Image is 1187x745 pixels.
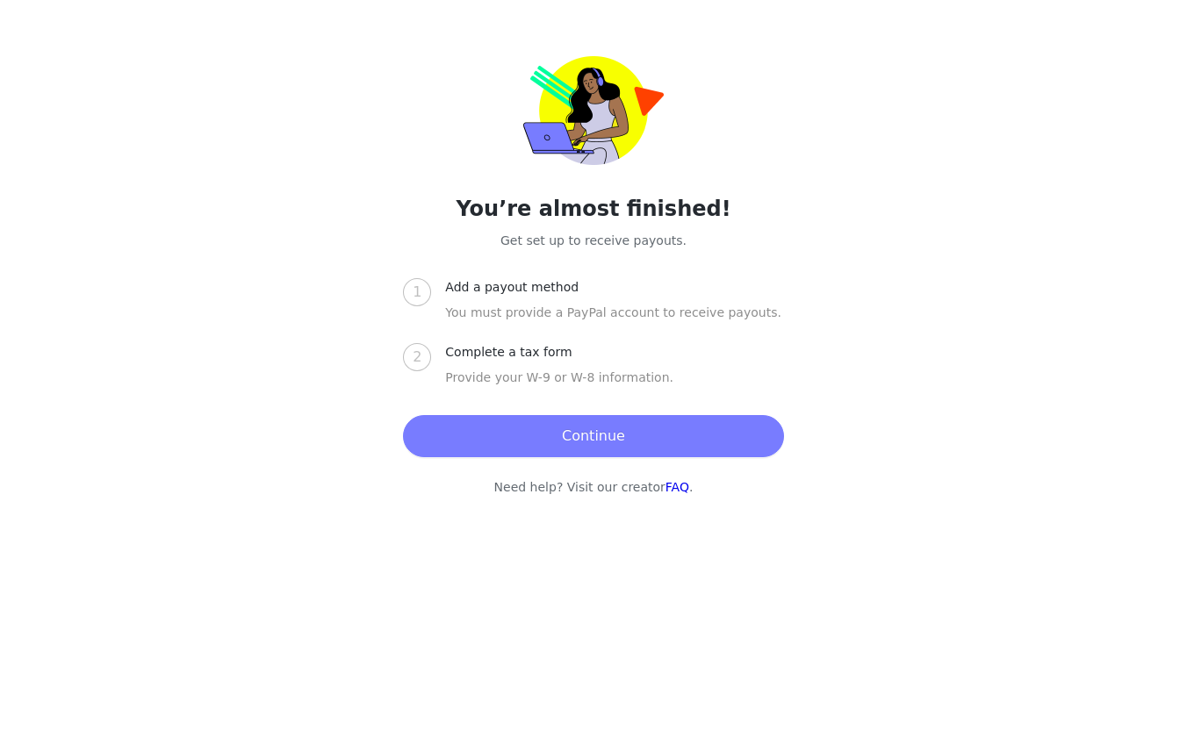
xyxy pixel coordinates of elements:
[403,415,783,457] button: Continue
[523,56,664,165] img: trolley-payout-onboarding.png
[445,278,593,297] div: Add a payout method
[445,304,783,343] div: You must provide a PayPal account to receive payouts.
[413,283,421,300] span: 1
[308,478,879,497] p: Need help? Visit our creator .
[413,348,421,365] span: 2
[308,232,879,250] p: Get set up to receive payouts.
[445,369,783,408] div: Provide your W-9 or W-8 information.
[308,193,879,225] h2: You’re almost finished!
[665,480,689,494] a: FAQ
[445,343,586,362] div: Complete a tax form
